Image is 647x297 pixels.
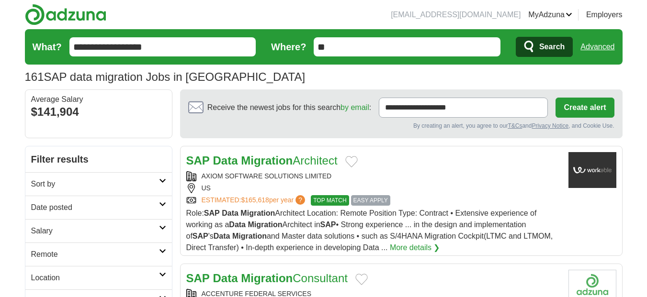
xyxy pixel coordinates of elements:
[222,209,238,217] strong: Data
[311,195,349,206] span: TOP MATCH
[31,103,166,121] div: $141,904
[25,70,306,83] h1: SAP data migration Jobs in [GEOGRAPHIC_DATA]
[186,183,561,193] div: US
[516,37,573,57] button: Search
[186,272,348,285] a: SAP Data MigrationConsultant
[207,102,371,113] span: Receive the newest jobs for this search :
[508,122,522,129] a: T&Cs
[528,9,572,21] a: MyAdzuna
[204,209,220,217] strong: SAP
[31,96,166,103] div: Average Salary
[586,9,623,21] a: Employers
[241,196,269,204] span: $165,618
[186,154,210,167] strong: SAP
[240,209,275,217] strong: Migration
[31,249,159,260] h2: Remote
[186,171,561,181] div: AXIOM SOFTWARE SOLUTIONS LIMITED
[341,103,369,111] a: by email
[188,121,614,130] div: By creating an alert, you agree to our and , and Cookie Use.
[25,242,172,266] a: Remote
[25,219,172,242] a: Salary
[25,68,44,86] span: 161
[25,266,172,289] a: Location
[25,196,172,219] a: Date posted
[31,272,159,284] h2: Location
[295,195,305,205] span: ?
[193,232,208,240] strong: SAP
[31,178,159,190] h2: Sort by
[241,154,293,167] strong: Migration
[556,98,614,118] button: Create alert
[25,172,172,196] a: Sort by
[25,146,172,172] h2: Filter results
[232,232,267,240] strong: Migration
[186,154,338,167] a: SAP Data MigrationArchitect
[186,209,553,252] span: Role: Architect Location: Remote Position Type: Contract • Extensive experience of working as a A...
[355,274,368,285] button: Add to favorite jobs
[248,220,282,229] strong: Migration
[391,9,521,21] li: [EMAIL_ADDRESS][DOMAIN_NAME]
[320,220,336,229] strong: SAP
[390,242,440,253] a: More details ❯
[568,152,616,188] img: Company logo
[532,122,568,129] a: Privacy Notice
[33,40,62,54] label: What?
[31,225,159,237] h2: Salary
[241,272,293,285] strong: Migration
[213,154,238,167] strong: Data
[539,37,565,56] span: Search
[186,272,210,285] strong: SAP
[229,220,246,229] strong: Data
[25,4,106,25] img: Adzuna logo
[345,156,358,167] button: Add to favorite jobs
[351,195,390,206] span: EASY APPLY
[214,232,230,240] strong: Data
[580,37,614,56] a: Advanced
[31,202,159,213] h2: Date posted
[202,195,307,206] a: ESTIMATED:$165,618per year?
[213,272,238,285] strong: Data
[271,40,306,54] label: Where?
